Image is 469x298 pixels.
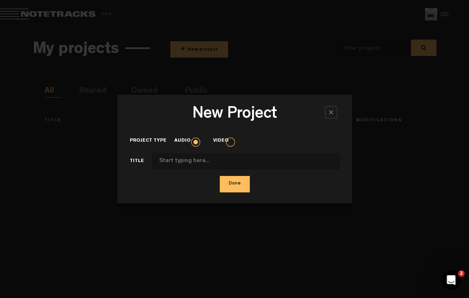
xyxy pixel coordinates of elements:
[213,138,237,145] label: Video
[130,138,174,145] label: Project type
[130,106,340,126] h3: New Project
[220,176,250,192] button: Done
[458,270,464,277] span: 2
[130,158,152,167] label: Title
[441,270,461,290] iframe: Intercom live chat
[152,153,340,169] input: This field cannot contain only space(s)
[174,138,198,145] label: Audio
